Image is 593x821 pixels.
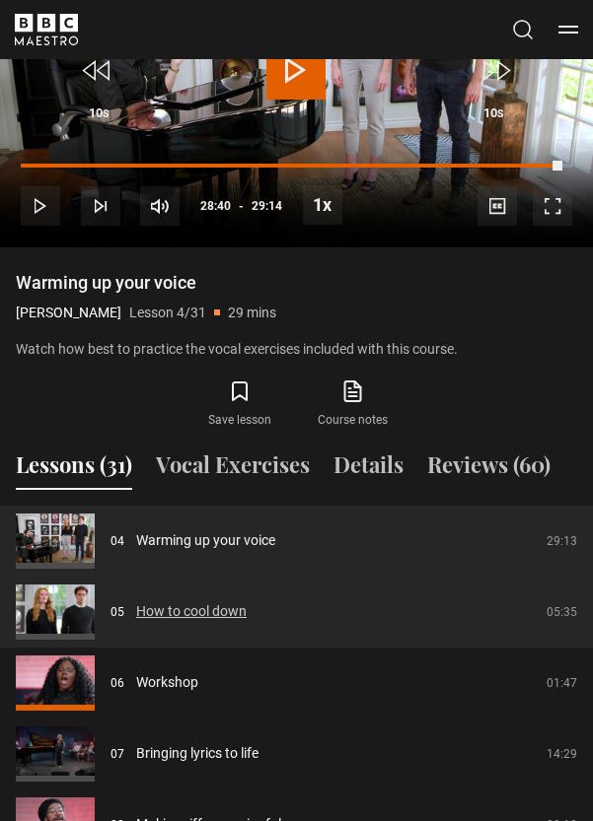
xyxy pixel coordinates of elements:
a: Course notes [297,376,409,433]
button: Captions [478,186,517,226]
button: Mute [140,186,180,226]
a: Workshop [136,672,198,693]
button: Save lesson [184,376,296,433]
button: Fullscreen [533,186,572,226]
a: Warming up your voice [136,530,275,551]
p: [PERSON_NAME] [16,303,121,323]
button: Reviews (60) [427,448,551,490]
button: Vocal Exercises [156,448,310,490]
button: Lessons (31) [16,448,132,490]
button: Details [334,448,404,490]
button: Playback Rate [303,185,342,225]
button: Play [21,186,60,226]
p: 29 mins [228,303,276,323]
p: Lesson 4/31 [129,303,206,323]
p: Watch how best to practice the vocal exercises included with this course. [16,339,577,360]
button: Toggle navigation [558,20,578,39]
h1: Warming up your voice [16,271,577,295]
button: Next Lesson [81,186,120,226]
div: Progress Bar [21,164,572,168]
a: How to cool down [136,601,247,622]
span: - [239,199,244,213]
svg: BBC Maestro [15,14,78,45]
span: 28:40 [200,188,231,224]
a: Bringing lyrics to life [136,743,259,764]
span: 29:14 [252,188,282,224]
